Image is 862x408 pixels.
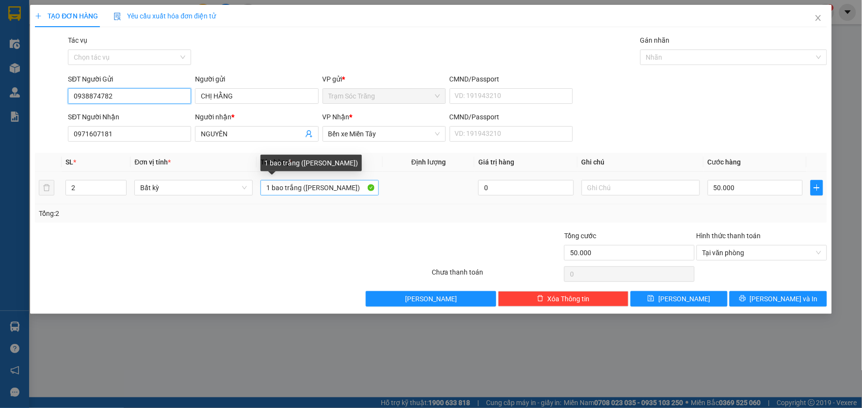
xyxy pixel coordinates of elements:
button: Close [805,5,832,32]
span: plus [811,184,822,192]
span: printer [739,295,746,303]
th: Ghi chú [578,153,704,172]
span: Tại văn phòng [702,245,821,260]
span: Trạm Sóc Trăng [4,60,100,96]
span: Xóa Thông tin [548,294,590,304]
strong: PHIẾU GỬI HÀNG [81,33,160,44]
button: save[PERSON_NAME] [631,291,728,307]
img: icon [114,13,121,20]
button: plus [811,180,823,196]
span: [PERSON_NAME] và In [750,294,818,304]
button: printer[PERSON_NAME] và In [730,291,827,307]
span: TẠO ĐƠN HÀNG [35,12,98,20]
span: SL [65,158,73,166]
div: CMND/Passport [450,74,573,84]
span: Gửi: [4,60,100,96]
div: VP gửi [323,74,446,84]
label: Gán nhãn [640,36,670,44]
div: CMND/Passport [450,112,573,122]
div: SĐT Người Gửi [68,74,191,84]
span: Giá trị hàng [478,158,514,166]
span: Cước hàng [708,158,741,166]
span: plus [35,13,42,19]
span: Định lượng [411,158,446,166]
span: Bất kỳ [140,180,247,195]
span: save [648,295,654,303]
span: TP.HCM -SÓC TRĂNG [83,24,151,31]
span: close [814,14,822,22]
div: Người nhận [195,112,318,122]
input: 0 [478,180,574,196]
button: [PERSON_NAME] [366,291,496,307]
div: Tổng: 2 [39,208,333,219]
span: [PERSON_NAME] [405,294,457,304]
span: Đơn vị tính [134,158,171,166]
span: [PERSON_NAME] [658,294,710,304]
div: Chưa thanh toán [431,267,563,284]
input: Ghi Chú [582,180,700,196]
button: delete [39,180,54,196]
span: Yêu cầu xuất hóa đơn điện tử [114,12,216,20]
span: Tổng cước [564,232,596,240]
span: Bến xe Miền Tây [328,127,440,141]
button: deleteXóa Thông tin [498,291,629,307]
span: user-add [305,130,313,138]
div: Người gửi [195,74,318,84]
strong: XE KHÁCH MỸ DUYÊN [70,9,171,19]
div: SĐT Người Nhận [68,112,191,122]
span: VP Nhận [323,113,350,121]
label: Tác vụ [68,36,87,44]
label: Hình thức thanh toán [697,232,761,240]
span: delete [537,295,544,303]
span: Trạm Sóc Trăng [328,89,440,103]
input: VD: Bàn, Ghế [260,180,379,196]
div: 1 bao trắng ([PERSON_NAME]) [260,155,362,171]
